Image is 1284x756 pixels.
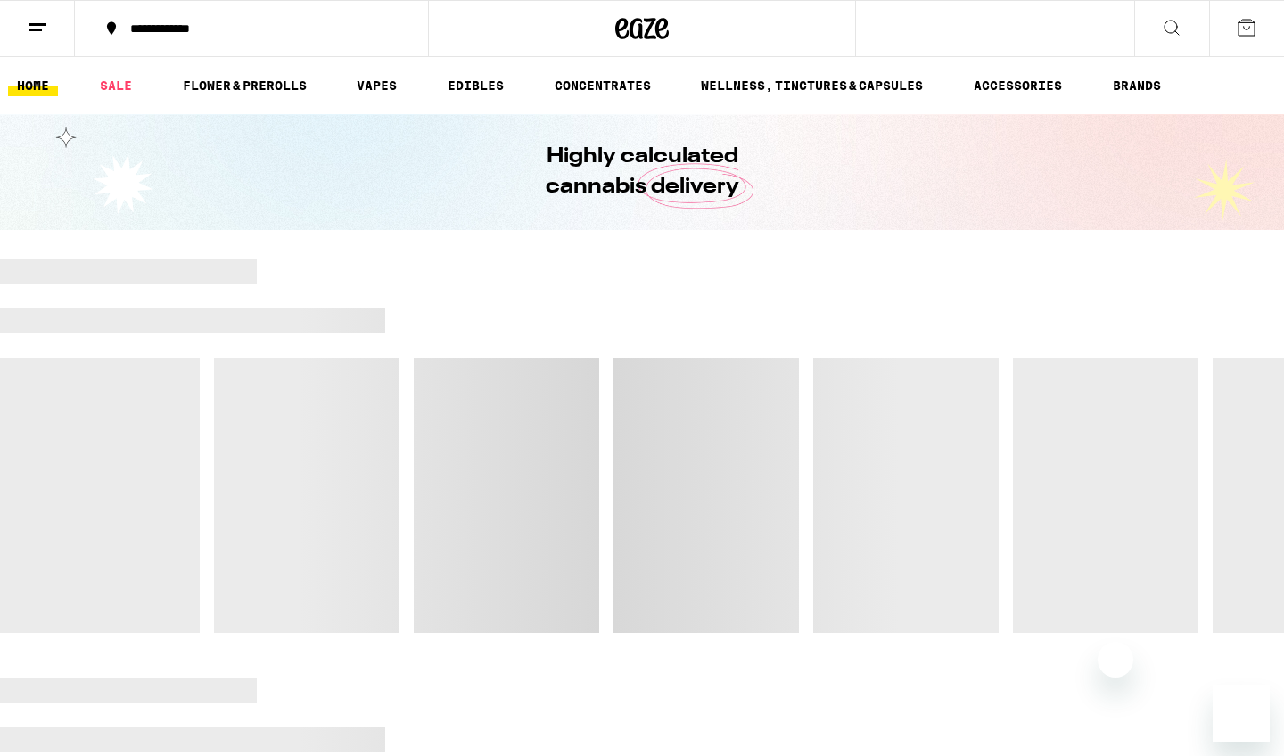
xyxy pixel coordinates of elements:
a: WELLNESS, TINCTURES & CAPSULES [692,75,932,96]
iframe: Close message [1098,642,1133,678]
a: VAPES [348,75,406,96]
a: EDIBLES [439,75,513,96]
h1: Highly calculated cannabis delivery [495,142,789,202]
a: CONCENTRATES [546,75,660,96]
a: SALE [91,75,141,96]
iframe: Button to launch messaging window [1213,685,1270,742]
a: BRANDS [1104,75,1170,96]
a: HOME [8,75,58,96]
a: FLOWER & PREROLLS [174,75,316,96]
a: ACCESSORIES [965,75,1071,96]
